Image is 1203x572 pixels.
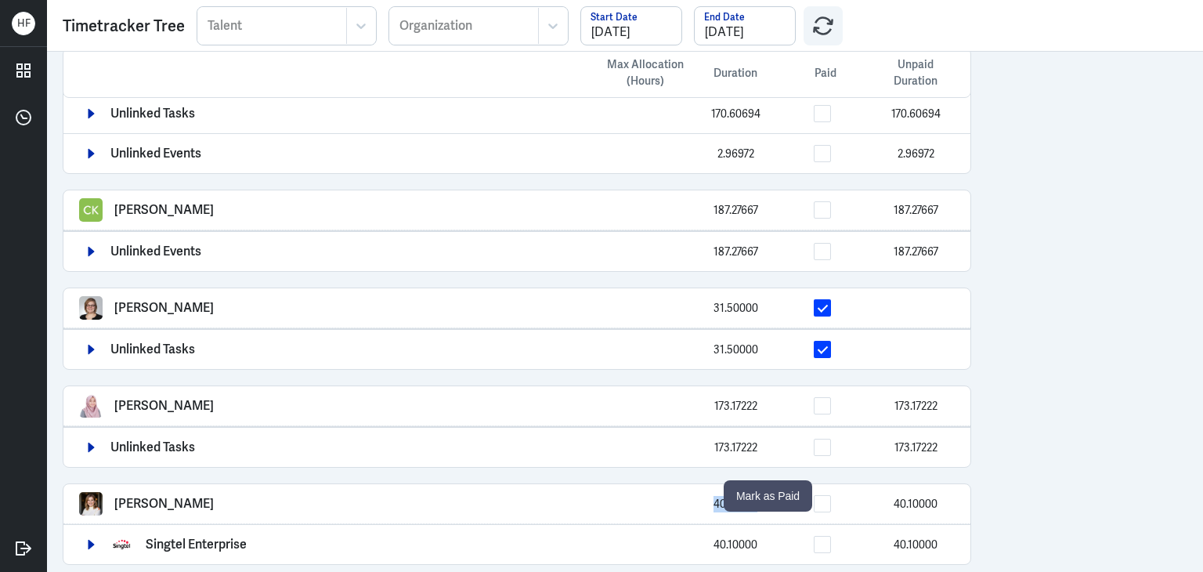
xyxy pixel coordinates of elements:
[894,244,938,259] span: 187.27667
[894,203,938,217] span: 187.27667
[63,14,185,38] div: Timetracker Tree
[110,440,195,454] p: Unlinked Tasks
[894,440,937,454] span: 173.17222
[713,203,758,217] span: 187.27667
[110,244,201,259] p: Unlinked Events
[714,440,757,454] span: 173.17222
[713,65,757,81] span: Duration
[581,7,681,45] input: Start Date
[894,538,937,552] span: 40.10000
[79,394,103,418] img: Ayu Asmala Dewi
[79,296,103,320] img: Robyn Hochstetler
[713,497,757,511] span: 40.10000
[114,203,214,217] p: [PERSON_NAME]
[891,107,941,121] span: 170.60694
[711,107,760,121] span: 170.60694
[894,497,937,511] span: 40.10000
[114,497,214,511] p: [PERSON_NAME]
[717,147,754,161] span: 2.96972
[594,56,696,89] div: Max Allocation (Hours)
[898,147,934,161] span: 2.96972
[146,538,247,552] p: Singtel Enterprise
[110,107,195,121] p: Unlinked Tasks
[894,399,937,413] span: 173.17222
[114,399,214,413] p: [PERSON_NAME]
[775,65,876,81] div: Paid
[713,342,758,357] span: 31.50000
[110,147,201,161] p: Unlinked Events
[713,244,758,259] span: 187.27667
[110,533,134,556] img: Singtel Enterprise
[713,301,758,315] span: 31.50000
[736,487,800,505] p: Mark as Paid
[695,7,795,45] input: End Date
[79,492,103,516] img: Ashleigh Adair
[114,301,214,315] p: [PERSON_NAME]
[714,399,757,413] span: 173.17222
[12,12,35,35] div: H F
[79,198,103,222] img: Charu KANOJIA
[713,538,757,552] span: 40.10000
[110,342,195,357] p: Unlinked Tasks
[876,56,955,89] span: Unpaid Duration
